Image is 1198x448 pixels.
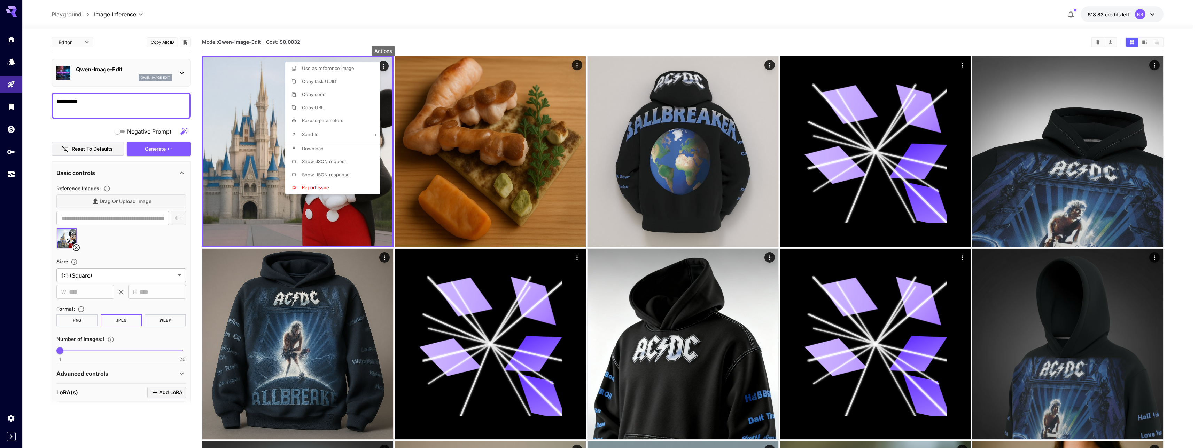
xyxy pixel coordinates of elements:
[302,91,326,97] span: Copy seed
[302,105,324,110] span: Copy URL
[302,131,319,137] span: Send to
[302,172,350,177] span: Show JSON response
[302,159,346,164] span: Show JSON request
[372,46,395,56] div: Actions
[302,185,329,190] span: Report issue
[302,118,343,123] span: Re-use parameters
[302,146,324,151] span: Download
[302,65,354,71] span: Use as reference image
[302,79,336,84] span: Copy task UUID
